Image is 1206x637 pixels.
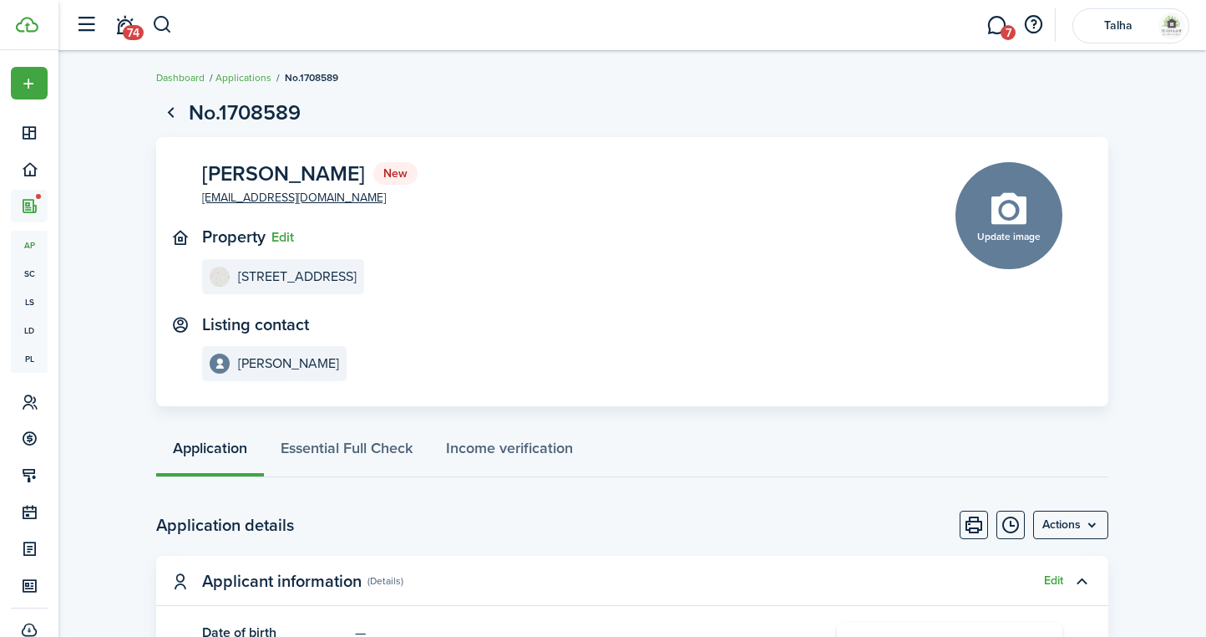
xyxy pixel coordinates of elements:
span: Talha [1085,20,1152,32]
button: Open menu [11,67,48,99]
img: Talha [1158,13,1185,39]
a: Income verification [429,427,590,477]
a: Dashboard [156,70,205,85]
a: sc [11,259,48,288]
text-item: Listing contact [202,315,309,334]
h2: Application details [156,512,294,538]
img: 506 Brixton Trail [210,267,230,287]
a: ls [11,288,48,316]
button: Print [960,511,988,539]
a: ld [11,316,48,344]
a: Essential Full Check [264,427,429,477]
span: No.1708589 [285,70,338,85]
panel-main-subtitle: (Details) [367,573,403,589]
span: [PERSON_NAME] [202,163,365,184]
button: Search [152,11,173,39]
text-item: Property [202,227,266,247]
img: TenantCloud [16,17,38,33]
button: Open resource center [1019,11,1047,39]
button: Edit [271,230,294,245]
panel-main-title: Applicant information [202,572,362,591]
button: Update image [955,162,1062,269]
e-details-info-title: [PERSON_NAME] [238,356,339,371]
e-details-info-title: [STREET_ADDRESS] [238,269,357,284]
button: Timeline [996,511,1025,539]
status: New [373,162,418,186]
a: Notifications [109,4,140,47]
a: Applications [215,70,271,85]
a: [EMAIL_ADDRESS][DOMAIN_NAME] [202,189,386,206]
span: 7 [1001,25,1016,40]
button: Open menu [1033,511,1108,539]
a: Go back [156,99,185,127]
button: Open sidebar [70,9,102,41]
a: pl [11,344,48,373]
span: 74 [123,25,144,40]
h1: No.1708589 [189,97,301,129]
a: Messaging [981,4,1012,47]
a: ap [11,231,48,259]
button: Toggle accordion [1067,567,1096,595]
menu-btn: Actions [1033,511,1108,539]
button: Edit [1044,574,1063,588]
